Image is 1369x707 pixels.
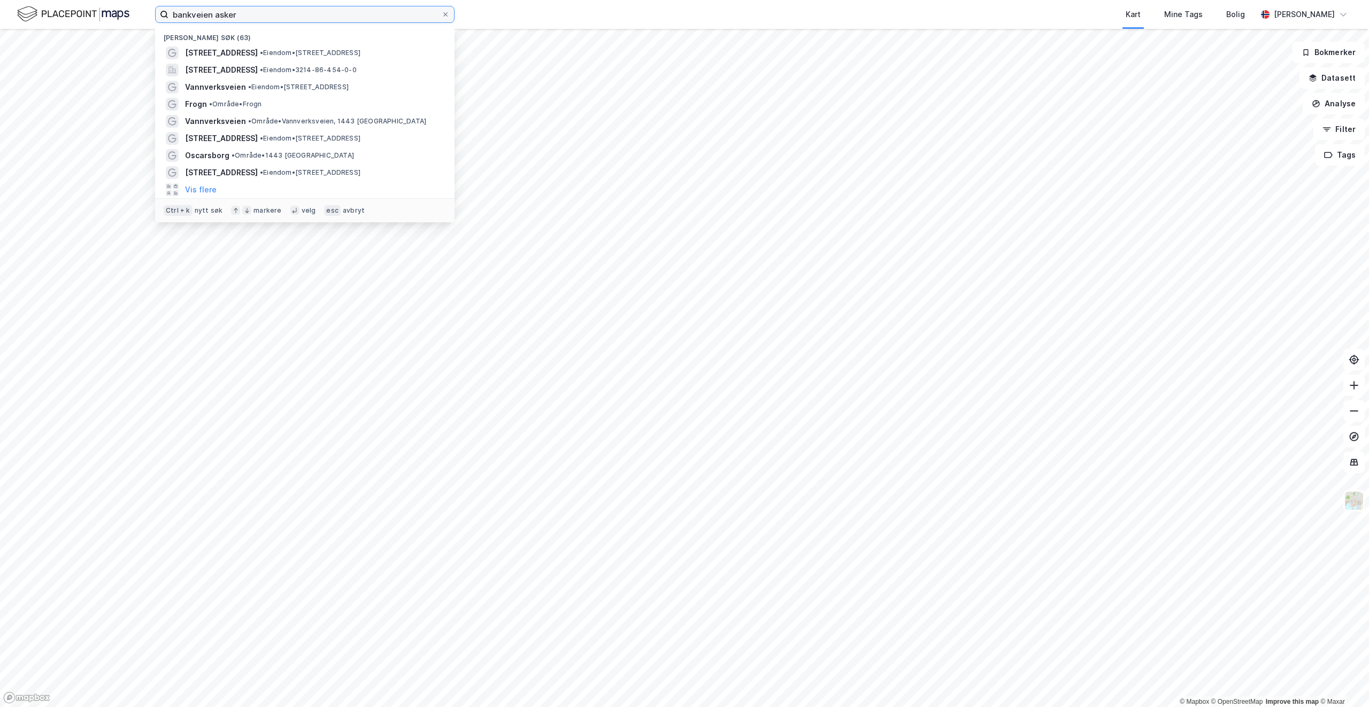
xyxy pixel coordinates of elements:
[232,151,235,159] span: •
[1303,93,1365,114] button: Analyse
[260,134,360,143] span: Eiendom • [STREET_ADDRESS]
[260,168,263,176] span: •
[260,49,360,57] span: Eiendom • [STREET_ADDRESS]
[1293,42,1365,63] button: Bokmerker
[185,166,258,179] span: [STREET_ADDRESS]
[185,81,246,94] span: Vannverksveien
[185,98,207,111] span: Frogn
[324,205,341,216] div: esc
[260,134,263,142] span: •
[185,115,246,128] span: Vannverksveien
[185,149,229,162] span: Oscarsborg
[248,83,251,91] span: •
[1344,491,1364,511] img: Z
[155,25,455,44] div: [PERSON_NAME] søk (63)
[248,83,349,91] span: Eiendom • [STREET_ADDRESS]
[302,206,316,215] div: velg
[168,6,441,22] input: Søk på adresse, matrikkel, gårdeiere, leietakere eller personer
[1164,8,1203,21] div: Mine Tags
[3,692,50,704] a: Mapbox homepage
[1315,144,1365,166] button: Tags
[185,64,258,76] span: [STREET_ADDRESS]
[260,66,263,74] span: •
[195,206,223,215] div: nytt søk
[185,183,217,196] button: Vis flere
[164,205,193,216] div: Ctrl + k
[1180,698,1209,705] a: Mapbox
[260,66,357,74] span: Eiendom • 3214-86-454-0-0
[253,206,281,215] div: markere
[1313,119,1365,140] button: Filter
[1316,656,1369,707] iframe: Chat Widget
[1211,698,1263,705] a: OpenStreetMap
[248,117,426,126] span: Område • Vannverksveien, 1443 [GEOGRAPHIC_DATA]
[185,46,258,59] span: [STREET_ADDRESS]
[209,100,212,108] span: •
[209,100,262,108] span: Område • Frogn
[1266,698,1319,705] a: Improve this map
[1316,656,1369,707] div: Kontrollprogram for chat
[1126,8,1141,21] div: Kart
[1226,8,1245,21] div: Bolig
[1299,67,1365,89] button: Datasett
[260,168,360,177] span: Eiendom • [STREET_ADDRESS]
[185,132,258,145] span: [STREET_ADDRESS]
[248,117,251,125] span: •
[1274,8,1335,21] div: [PERSON_NAME]
[17,5,129,24] img: logo.f888ab2527a4732fd821a326f86c7f29.svg
[343,206,365,215] div: avbryt
[232,151,354,160] span: Område • 1443 [GEOGRAPHIC_DATA]
[260,49,263,57] span: •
